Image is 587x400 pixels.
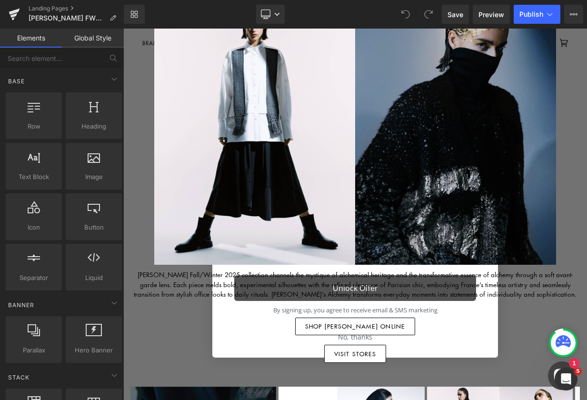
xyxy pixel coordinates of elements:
[9,222,59,232] span: Icon
[69,222,119,232] span: Button
[514,5,560,24] button: Publish
[201,316,263,334] a: VISIT STORES
[9,273,59,283] span: Separator
[448,10,463,20] span: Save
[422,333,456,364] inbox-online-store-chat: Shopify online store chat
[9,121,59,131] span: Row
[62,29,124,48] a: Global Style
[172,289,291,307] a: SHOP [PERSON_NAME] ONLINE
[69,121,119,131] span: Heading
[29,5,124,12] a: Landing Pages
[7,77,26,86] span: Base
[69,345,119,355] span: Hero Banner
[564,5,583,24] button: More
[124,5,145,24] a: New Library
[478,10,504,20] span: Preview
[396,5,415,24] button: Undo
[69,273,119,283] span: Liquid
[419,5,438,24] button: Redo
[574,368,582,375] span: 5
[7,300,35,310] span: Banner
[29,14,106,22] span: [PERSON_NAME] FW25 LOOKBOOK
[7,373,30,382] span: Stack
[182,295,282,301] span: SHOP [PERSON_NAME] ONLINE
[211,322,253,329] span: VISIT STORES
[9,345,59,355] span: Parallax
[473,5,510,24] a: Preview
[7,241,457,270] p: [PERSON_NAME] Fall/Winter 2025 collection channels the mystique of alchemical heritage and the tr...
[519,10,543,18] span: Publish
[555,368,577,390] iframe: Intercom live chat
[69,172,119,182] span: Image
[9,172,59,182] span: Text Block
